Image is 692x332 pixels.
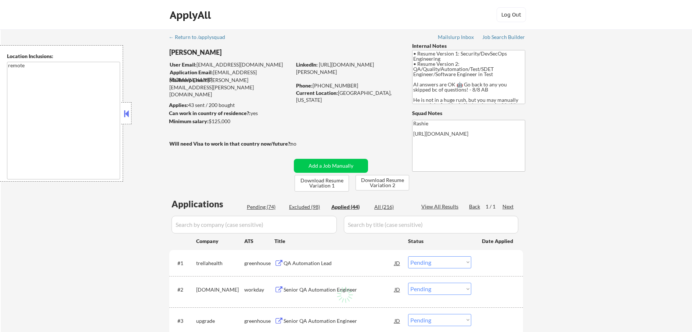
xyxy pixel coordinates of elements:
div: #1 [177,260,190,267]
div: [DOMAIN_NAME] [196,286,244,293]
div: QA Automation Lead [284,260,394,267]
div: upgrade [196,317,244,325]
button: Download Resume Variation 1 [295,175,349,192]
div: 1 / 1 [486,203,502,210]
div: no [291,140,311,147]
a: Mailslurp Inbox [438,34,475,42]
div: Date Applied [482,238,514,245]
div: [PERSON_NAME][EMAIL_ADDRESS][PERSON_NAME][DOMAIN_NAME] [169,76,291,98]
div: workday [244,286,274,293]
a: ← Return to /applysquad [169,34,232,42]
div: Applications [172,200,244,208]
div: #3 [177,317,190,325]
div: #2 [177,286,190,293]
div: [PERSON_NAME] [169,48,320,57]
input: Search by company (case sensitive) [172,216,337,233]
div: Company [196,238,244,245]
strong: Will need Visa to work in that country now/future?: [169,140,292,147]
div: ApplyAll [170,9,213,21]
strong: Can work in country of residence?: [169,110,251,116]
div: JD [394,283,401,296]
div: Excluded (98) [289,203,326,211]
strong: Phone: [296,82,313,89]
strong: Current Location: [296,90,338,96]
div: Job Search Builder [482,35,525,40]
div: Applied (44) [331,203,368,211]
div: [EMAIL_ADDRESS][DOMAIN_NAME] [170,61,291,68]
div: Location Inclusions: [7,53,120,60]
div: Senior QA Automation Engineer [284,317,394,325]
div: ATS [244,238,274,245]
div: Internal Notes [412,42,525,50]
div: $125,000 [169,118,291,125]
div: Next [502,203,514,210]
div: JD [394,256,401,269]
strong: Application Email: [170,69,213,75]
div: All (216) [374,203,411,211]
div: [GEOGRAPHIC_DATA], [US_STATE] [296,89,400,104]
div: Mailslurp Inbox [438,35,475,40]
div: [PHONE_NUMBER] [296,82,400,89]
div: greenhouse [244,317,274,325]
div: greenhouse [244,260,274,267]
div: Squad Notes [412,110,525,117]
div: yes [169,110,289,117]
div: Back [469,203,481,210]
div: [EMAIL_ADDRESS][DOMAIN_NAME] [170,69,291,83]
div: trellahealth [196,260,244,267]
a: [URL][DOMAIN_NAME][PERSON_NAME] [296,61,374,75]
strong: Mailslurp Email: [169,77,208,83]
div: Status [408,234,471,247]
strong: Minimum salary: [169,118,209,124]
button: Add a Job Manually [294,159,368,173]
button: Download Resume Variation 2 [356,175,409,190]
div: ← Return to /applysquad [169,35,232,40]
input: Search by title (case sensitive) [344,216,518,233]
div: Title [274,238,401,245]
div: Senior QA Automation Engineer [284,286,394,293]
strong: LinkedIn: [296,61,318,68]
div: JD [394,314,401,327]
div: View All Results [421,203,461,210]
strong: User Email: [170,61,197,68]
strong: Applies: [169,102,188,108]
a: Job Search Builder [482,34,525,42]
button: Log Out [497,7,526,22]
div: 43 sent / 200 bought [169,101,291,109]
div: Pending (74) [247,203,284,211]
